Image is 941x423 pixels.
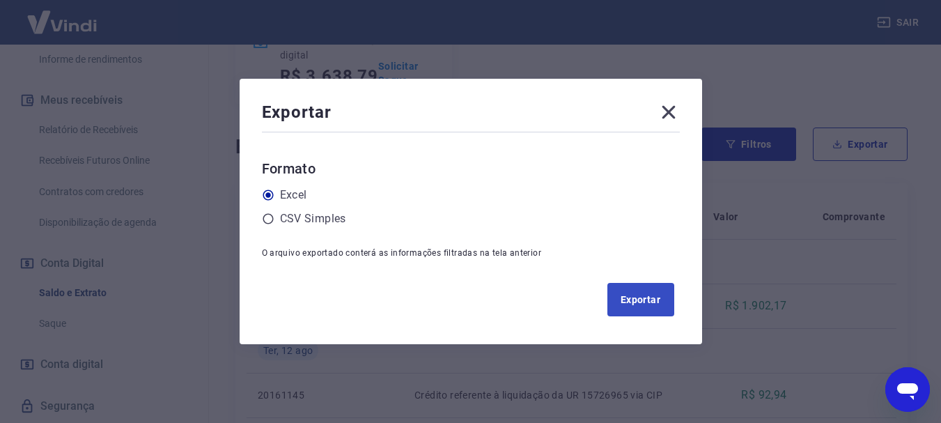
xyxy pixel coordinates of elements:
[262,157,680,180] h6: Formato
[262,248,542,258] span: O arquivo exportado conterá as informações filtradas na tela anterior
[607,283,674,316] button: Exportar
[280,187,307,203] label: Excel
[885,367,930,412] iframe: Botão para abrir a janela de mensagens
[280,210,346,227] label: CSV Simples
[262,101,680,129] div: Exportar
